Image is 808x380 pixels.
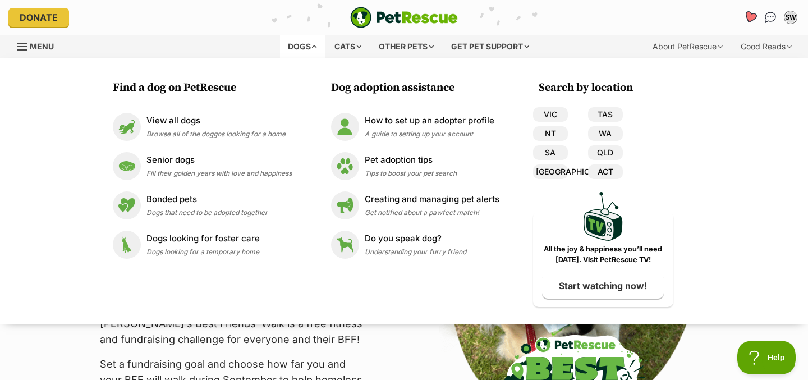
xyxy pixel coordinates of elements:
img: consumer-privacy-logo.png [158,1,167,10]
a: VIC [533,107,568,122]
p: View all dogs [146,115,286,127]
ul: Account quick links [741,8,800,26]
p: Senior dogs [146,154,292,167]
div: Get pet support [443,35,537,58]
a: Conversations [761,8,779,26]
a: ACT [588,164,623,179]
img: iconc.png [157,1,167,9]
img: consumer-privacy-logo.png [1,1,10,10]
h3: Find a dog on PetRescue [113,80,297,96]
a: Bonded pets Bonded pets Dogs that need to be adopted together [113,191,292,219]
span: Dogs that need to be adopted together [146,208,268,217]
iframe: Help Scout Beacon - Open [737,341,797,374]
p: [PERSON_NAME]’s Best Friends' Walk is a free fitness and fundraising challenge for everyone and t... [100,316,369,347]
a: View all dogs View all dogs Browse all of the doggos looking for a home [113,113,292,141]
a: Privacy Notification [157,1,168,10]
a: Start watching now! [542,273,664,299]
img: chat-41dd97257d64d25036548639549fe6c8038ab92f7586957e7f3b1b290dea8141.svg [765,12,777,23]
div: Cats [327,35,369,58]
img: logo-e224e6f780fb5917bec1dbf3a21bbac754714ae5b6737aabdf751b685950b380.svg [350,7,458,28]
span: Understanding your furry friend [365,248,466,256]
a: Creating and managing pet alerts Creating and managing pet alerts Get notified about a pawfect ma... [331,191,499,219]
a: SA [533,145,568,160]
a: Favourites [738,6,761,29]
a: Menu [17,35,62,56]
div: Good Reads [733,35,800,58]
span: Fill their golden years with love and happiness [146,169,292,177]
a: QLD [588,145,623,160]
p: All the joy & happiness you’ll need [DATE]. Visit PetRescue TV! [541,244,665,265]
a: Dogs looking for foster care Dogs looking for foster care Dogs looking for a temporary home [113,231,292,259]
h3: Dog adoption assistance [331,80,505,96]
a: Senior dogs Senior dogs Fill their golden years with love and happiness [113,152,292,180]
p: How to set up an adopter profile [365,115,494,127]
h3: Search by location [539,80,673,96]
img: iconc.png [397,1,407,9]
span: Tips to boost your pet search [365,169,457,177]
img: Dogs looking for foster care [113,231,141,259]
p: Do you speak dog? [365,232,466,245]
div: Dogs [280,35,325,58]
img: Bonded pets [113,191,141,219]
a: TAS [588,107,623,122]
button: My account [782,8,800,26]
div: Other pets [371,35,442,58]
p: Bonded pets [146,193,268,206]
img: Pet adoption tips [331,152,359,180]
p: Pet adoption tips [365,154,457,167]
img: PetRescue TV logo [584,192,623,241]
a: How to set up an adopter profile How to set up an adopter profile A guide to setting up your account [331,113,499,141]
img: Creating and managing pet alerts [331,191,359,219]
a: Donate [8,8,69,27]
a: Pet adoption tips Pet adoption tips Tips to boost your pet search [331,152,499,180]
p: Dogs looking for foster care [146,232,260,245]
img: Senior dogs [113,152,141,180]
span: Get notified about a pawfect match! [365,208,479,217]
a: WA [588,126,623,141]
img: How to set up an adopter profile [331,113,359,141]
a: NT [533,126,568,141]
img: View all dogs [113,113,141,141]
span: Browse all of the doggos looking for a home [146,130,286,138]
a: [GEOGRAPHIC_DATA] [533,164,568,179]
img: Do you speak dog? [331,231,359,259]
span: A guide to setting up your account [365,130,473,138]
div: About PetRescue [645,35,731,58]
span: Dogs looking for a temporary home [146,248,259,256]
span: Menu [30,42,54,51]
a: Do you speak dog? Do you speak dog? Understanding your furry friend [331,231,499,259]
div: SW [785,12,796,23]
p: Creating and managing pet alerts [365,193,499,206]
a: PetRescue [350,7,458,28]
